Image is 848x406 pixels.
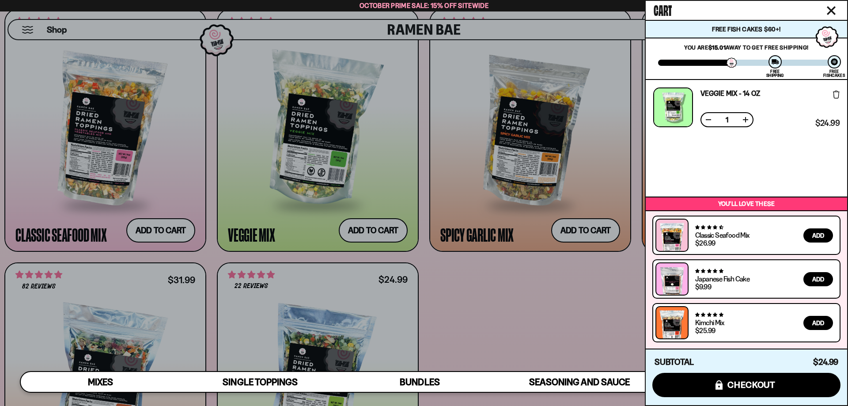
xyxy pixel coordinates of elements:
[88,376,113,387] span: Mixes
[695,327,715,334] div: $25.99
[812,232,824,239] span: Add
[655,358,694,367] h4: Subtotal
[812,320,824,326] span: Add
[803,272,833,286] button: Add
[400,376,439,387] span: Bundles
[21,372,180,392] a: Mixes
[223,376,297,387] span: Single Toppings
[815,119,840,127] span: $24.99
[695,274,750,283] a: Japanese Fish Cake
[803,228,833,243] button: Add
[658,44,835,51] p: You are away to get Free Shipping!
[695,312,723,318] span: 4.76 stars
[695,239,715,247] div: $26.99
[652,373,840,397] button: checkout
[803,316,833,330] button: Add
[360,1,488,10] span: October Prime Sale: 15% off Sitewide
[695,224,723,230] span: 4.68 stars
[180,372,340,392] a: Single Toppings
[727,380,776,390] span: checkout
[813,357,838,367] span: $24.99
[695,231,750,239] a: Classic Seafood Mix
[529,376,629,387] span: Seasoning and Sauce
[812,276,824,282] span: Add
[823,69,845,77] div: Free Fishcakes
[695,283,711,290] div: $9.99
[720,116,734,123] span: 1
[340,372,500,392] a: Bundles
[825,4,838,17] button: Close cart
[700,90,760,97] a: Veggie Mix - 14 OZ
[695,268,723,274] span: 4.77 stars
[766,69,784,77] div: Free Shipping
[654,0,672,18] span: Cart
[708,44,726,51] strong: $15.01
[500,372,659,392] a: Seasoning and Sauce
[648,200,845,208] p: You’ll love these
[712,25,780,33] span: Free Fish Cakes $60+!
[695,318,724,327] a: Kimchi Mix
